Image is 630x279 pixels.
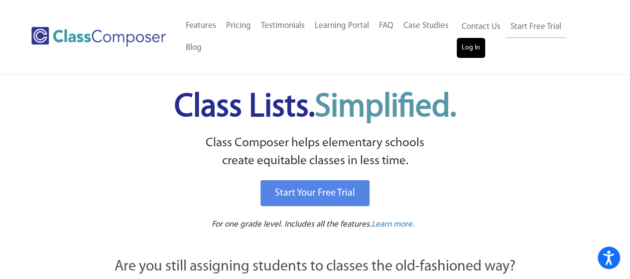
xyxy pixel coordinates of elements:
a: Features [181,15,221,37]
span: Start Your Free Trial [275,188,355,198]
span: Learn more. [372,220,414,229]
a: Log In [457,38,485,58]
a: Learn more. [372,219,414,231]
img: Class Composer [31,27,166,47]
nav: Header Menu [457,16,591,58]
a: Learning Portal [310,15,374,37]
span: Simplified. [315,91,456,124]
a: Pricing [221,15,256,37]
a: Start Your Free Trial [260,180,370,206]
a: FAQ [374,15,398,37]
nav: Header Menu [181,15,457,59]
a: Start Free Trial [505,16,566,38]
a: Contact Us [457,16,505,38]
a: Testimonials [256,15,310,37]
span: Class Lists. [174,91,456,124]
span: For one grade level. Includes all the features. [212,220,372,229]
a: Case Studies [398,15,454,37]
p: Are you still assigning students to classes the old-fashioned way? [61,256,569,278]
p: Class Composer helps elementary schools create equitable classes in less time. [60,134,571,171]
a: Blog [181,37,207,59]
